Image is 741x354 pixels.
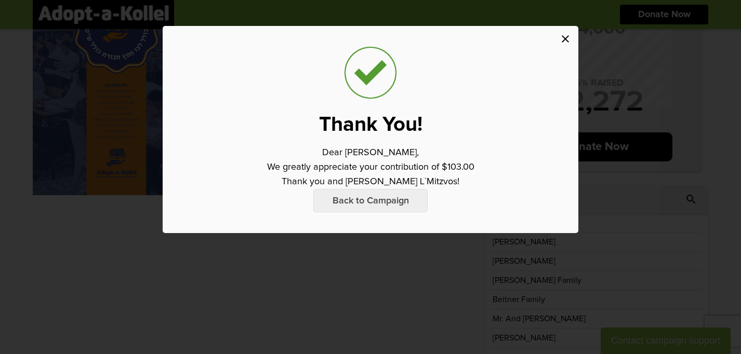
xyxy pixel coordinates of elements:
[267,160,474,174] p: We greatly appreciate your contribution of $103.00
[322,145,419,160] p: Dear [PERSON_NAME],
[345,47,396,99] img: check_trans_bg.png
[559,33,572,45] i: close
[313,189,428,212] p: Back to Campaign
[319,114,422,135] p: Thank You!
[282,174,459,189] p: Thank you and [PERSON_NAME] L`Mitzvos!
